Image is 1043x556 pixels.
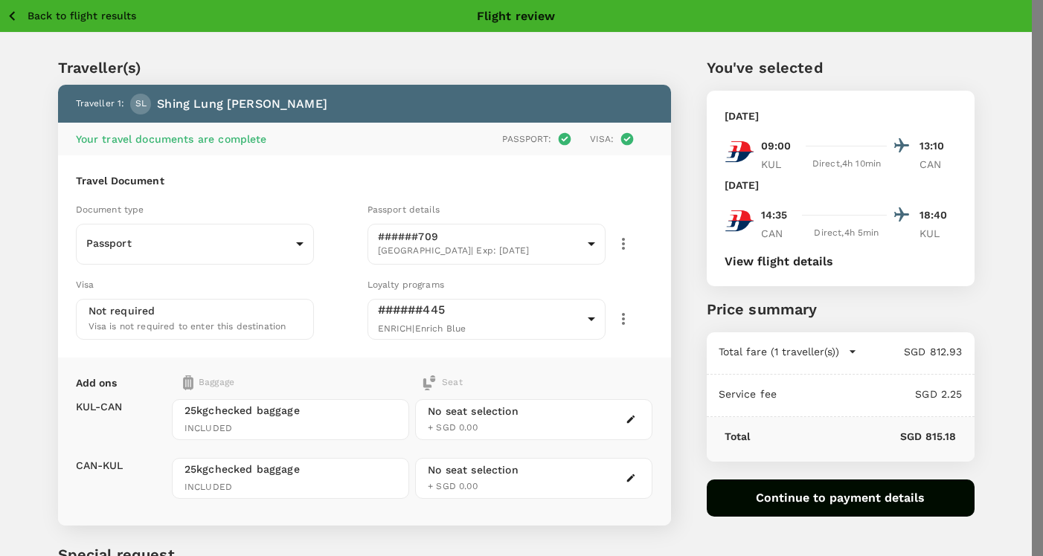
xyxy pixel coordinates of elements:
[89,303,155,318] p: Not required
[184,462,397,476] span: 25kg checked baggage
[378,301,582,319] p: ######445
[807,226,887,241] div: Direct , 4h 5min
[707,479,975,517] button: Continue to payment details
[76,458,123,473] p: CAN - KUL
[183,375,356,390] div: Baggage
[761,207,788,223] p: 14:35
[378,244,582,259] span: [GEOGRAPHIC_DATA] | Exp: [DATE]
[428,481,478,491] span: + SGD 0.00
[58,56,671,79] p: Traveller(s)
[920,226,957,241] p: KUL
[920,157,957,172] p: CAN
[76,173,653,190] h6: Travel Document
[28,8,136,23] p: Back to flight results
[76,97,125,111] p: Traveller 1 :
[719,344,839,359] p: Total fare (1 traveller(s))
[184,421,397,436] span: INCLUDED
[761,226,798,241] p: CAN
[428,404,519,419] div: No seat selection
[184,480,397,495] span: INCLUDED
[76,399,123,414] p: KUL - CAN
[750,429,956,444] p: SGD 815.18
[76,133,267,145] span: Your travel documents are complete
[76,375,118,390] p: Add ons
[920,138,957,154] p: 13:10
[86,236,290,250] p: Passport
[707,56,975,79] p: You've selected
[378,229,582,244] p: ######709
[777,387,962,401] p: SGD 2.25
[76,204,144,215] span: Document type
[428,462,519,478] div: No seat selection
[590,132,614,146] p: Visa :
[725,206,754,236] img: MH
[725,109,760,123] p: [DATE]
[422,375,463,390] div: Seat
[761,138,792,154] p: 09:00
[725,178,760,193] p: [DATE]
[707,298,975,320] p: Price summary
[378,323,466,334] span: ENRICH | Enrich Blue
[428,422,478,433] span: + SGD 0.00
[184,403,397,418] span: 25kg checked baggage
[920,207,957,223] p: 18:40
[761,157,798,172] p: KUL
[368,204,440,215] span: Passport details
[183,375,193,390] img: baggage-icon
[719,387,777,401] p: Service fee
[725,429,751,444] p: Total
[89,321,286,332] span: Visa is not required to enter this destination
[502,132,551,146] p: Passport :
[725,255,833,268] button: View flight details
[807,157,887,172] div: Direct , 4h 10min
[857,344,963,359] p: SGD 812.93
[477,7,556,25] p: Flight review
[422,375,437,390] img: baggage-icon
[76,279,94,290] span: Visa
[135,97,147,111] span: SL
[725,137,754,167] img: MH
[368,279,444,290] span: Loyalty programs
[157,95,327,113] p: Shing Lung [PERSON_NAME]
